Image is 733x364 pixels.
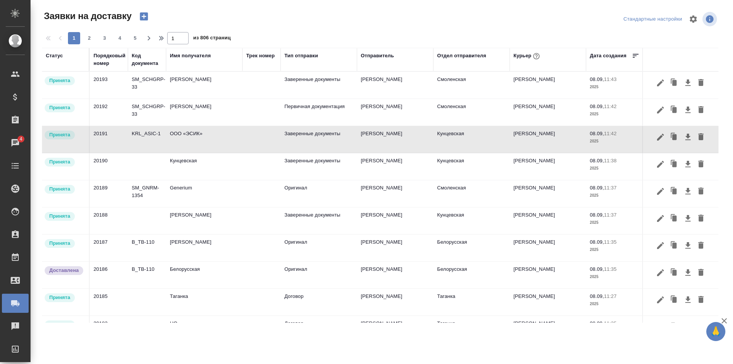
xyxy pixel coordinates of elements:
div: Отправитель [361,52,394,60]
td: [PERSON_NAME] [166,72,242,99]
p: Принята [49,131,70,139]
button: Скачать [681,265,694,280]
button: Удалить [694,76,707,90]
div: split button [622,13,684,25]
td: [PERSON_NAME] [510,289,586,315]
button: Редактировать [654,293,667,307]
button: Клонировать [667,76,681,90]
td: Таганка [166,289,242,315]
td: SM_SCHGRP-33 [128,72,166,99]
td: Белорусская [166,262,242,288]
td: [PERSON_NAME] [357,289,433,315]
td: SM_GNRM-1354 [128,180,166,207]
td: [PERSON_NAME] [510,235,586,261]
td: Заверенные документы [281,153,357,180]
span: 🙏 [709,324,722,340]
button: Клонировать [667,211,681,226]
td: [PERSON_NAME] [357,207,433,234]
span: 2 [83,34,95,42]
div: Тип отправки [284,52,318,60]
button: Клонировать [667,238,681,253]
td: [PERSON_NAME] [357,262,433,288]
div: Трек номер [246,52,275,60]
td: [PERSON_NAME] [510,153,586,180]
button: Удалить [694,238,707,253]
td: [PERSON_NAME] [357,180,433,207]
td: 20189 [90,180,128,207]
button: Удалить [694,184,707,199]
td: 20191 [90,126,128,153]
td: Оригинал [281,262,357,288]
td: Таганка [433,289,510,315]
td: B_TB-110 [128,262,166,288]
p: 11:43 [604,76,617,82]
p: Принята [49,239,70,247]
span: 3 [98,34,111,42]
td: Белорусская [433,235,510,261]
div: Имя получателя [170,52,211,60]
p: 2025 [590,219,639,226]
td: Договор [281,316,357,343]
div: Код документа [132,52,162,67]
td: [PERSON_NAME] [510,207,586,234]
td: Белорусская [433,262,510,288]
button: Удалить [694,157,707,171]
button: Клонировать [667,130,681,144]
button: Редактировать [654,130,667,144]
button: Скачать [681,130,694,144]
div: Документы доставлены, фактическая дата доставки проставиться автоматически [44,265,85,276]
p: Принята [49,212,70,220]
td: 20188 [90,207,128,234]
p: Доставлена [49,267,79,274]
div: Курьер назначен [44,211,85,222]
td: [PERSON_NAME] [166,99,242,126]
td: Смоленская [433,99,510,126]
td: Заверенные документы [281,126,357,153]
p: 08.09, [590,104,604,109]
td: Оригинал [281,235,357,261]
span: 4 [15,135,27,143]
td: Смоленская [433,72,510,99]
td: 20187 [90,235,128,261]
span: 4 [114,34,126,42]
td: [PERSON_NAME] [510,126,586,153]
button: 5 [129,32,141,44]
button: 4 [114,32,126,44]
td: [PERSON_NAME] [357,72,433,99]
button: Удалить [694,103,707,117]
p: 11:42 [604,104,617,109]
button: Редактировать [654,211,667,226]
p: 11:42 [604,131,617,136]
td: 20192 [90,99,128,126]
button: Скачать [681,320,694,334]
div: Курьер назначен [44,130,85,140]
button: Редактировать [654,103,667,117]
td: Смоленская [433,180,510,207]
button: Редактировать [654,320,667,334]
p: 2025 [590,273,639,281]
button: Клонировать [667,184,681,199]
td: [PERSON_NAME] [357,153,433,180]
td: [PERSON_NAME] [510,180,586,207]
p: 08.09, [590,76,604,82]
td: [PERSON_NAME] [510,316,586,343]
td: Кунцевская [433,207,510,234]
td: Generium [166,180,242,207]
div: Курьер назначен [44,76,85,86]
div: Курьер назначен [44,103,85,113]
span: Настроить таблицу [684,10,702,28]
p: 11:37 [604,212,617,218]
button: 2 [83,32,95,44]
td: [PERSON_NAME] [510,72,586,99]
td: Кунцевская [433,126,510,153]
button: Создать [135,10,153,23]
p: Принята [49,158,70,166]
p: Принята [49,104,70,112]
td: 20190 [90,153,128,180]
button: Скачать [681,238,694,253]
button: Редактировать [654,76,667,90]
button: Удалить [694,293,707,307]
td: [PERSON_NAME] [357,99,433,126]
div: Курьер [513,51,541,61]
td: Кунцевская [166,153,242,180]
